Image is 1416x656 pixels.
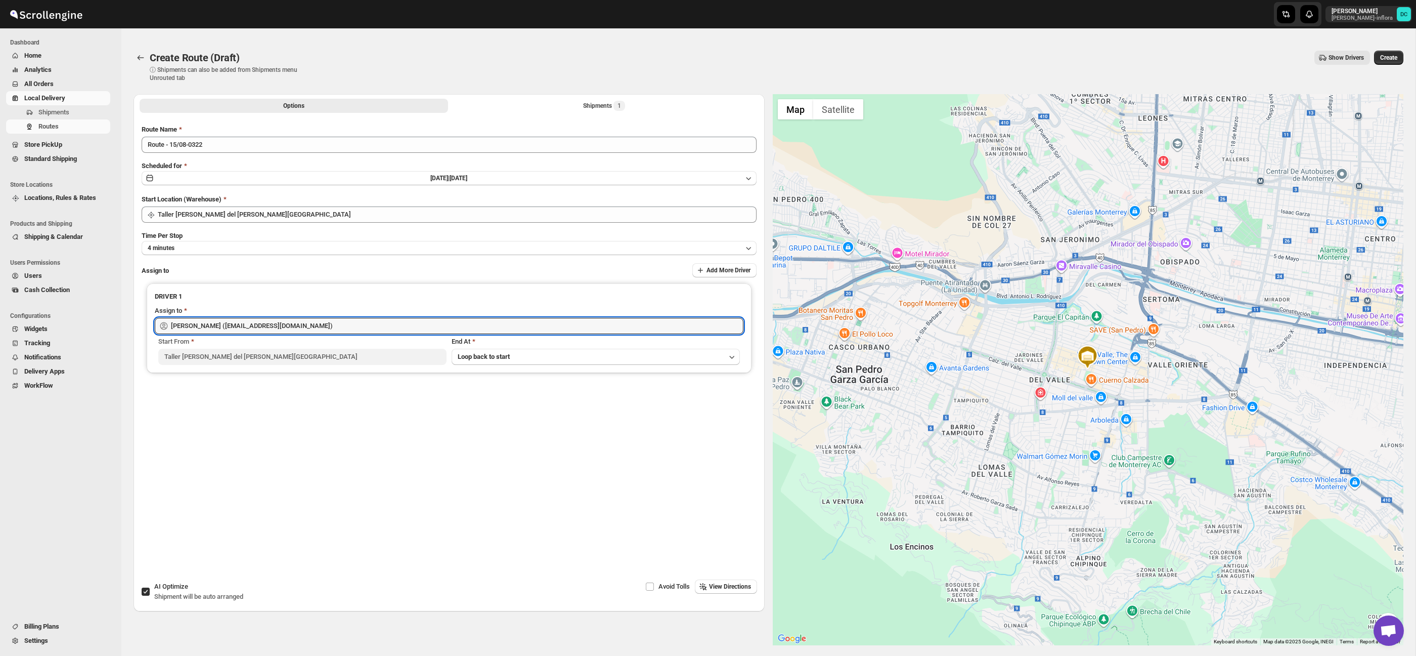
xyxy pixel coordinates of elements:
[692,263,757,277] button: Add More Driver
[6,379,110,393] button: WorkFlow
[658,583,690,590] span: Avoid Tolls
[6,191,110,205] button: Locations, Rules & Rates
[6,77,110,91] button: All Orders
[6,634,110,648] button: Settings
[1374,51,1403,65] button: Create
[24,94,65,102] span: Local Delivery
[778,99,813,119] button: Show street map
[154,583,188,590] span: AI Optimize
[452,337,740,347] div: End At
[6,350,110,364] button: Notifications
[142,126,177,133] span: Route Name
[1397,7,1411,21] span: DAVID CORONADO
[140,99,448,113] button: All Route Options
[10,181,114,189] span: Store Locations
[155,292,743,302] h3: DRIVER 1
[148,244,174,252] span: 4 minutes
[142,195,222,203] span: Start Location (Warehouse)
[155,306,182,316] div: Assign to
[1400,11,1407,18] text: DC
[1214,638,1257,645] button: Keyboard shortcuts
[24,52,41,59] span: Home
[6,49,110,63] button: Home
[8,2,84,27] img: ScrollEngine
[24,325,48,333] span: Widgets
[134,116,765,499] div: All Route Options
[6,105,110,119] button: Shipments
[10,312,114,320] span: Configurations
[142,232,183,239] span: Time Per Stop
[24,623,59,630] span: Billing Plans
[452,349,740,365] button: Loop back to start
[709,583,751,591] span: View Directions
[1332,7,1393,15] p: [PERSON_NAME]
[6,230,110,244] button: Shipping & Calendar
[24,637,48,644] span: Settings
[10,259,114,267] span: Users Permissions
[38,108,69,116] span: Shipments
[583,101,625,111] div: Shipments
[24,382,53,389] span: WorkFlow
[24,194,96,201] span: Locations, Rules & Rates
[283,102,304,110] span: Options
[617,102,621,110] span: 1
[150,66,309,82] p: ⓘ Shipments can also be added from Shipments menu Unrouted tab
[1360,639,1400,644] a: Report a map error
[171,318,743,334] input: Search assignee
[6,269,110,283] button: Users
[24,367,65,375] span: Delivery Apps
[6,283,110,297] button: Cash Collection
[458,353,510,360] span: Loop back to start
[142,171,757,185] button: [DATE]|[DATE]
[430,175,450,182] span: [DATE] |
[24,155,77,162] span: Standard Shipping
[158,338,189,345] span: Start From
[10,220,114,228] span: Products and Shipping
[1325,6,1412,22] button: User menu
[775,632,809,645] img: Google
[24,80,54,88] span: All Orders
[1332,15,1393,21] p: [PERSON_NAME]-inflora
[24,141,62,148] span: Store PickUp
[1263,639,1334,644] span: Map data ©2025 Google, INEGI
[6,336,110,350] button: Tracking
[24,286,70,294] span: Cash Collection
[6,119,110,134] button: Routes
[10,38,114,47] span: Dashboard
[1314,51,1370,65] button: Show Drivers
[158,207,757,223] input: Search location
[1329,54,1364,62] span: Show Drivers
[6,322,110,336] button: Widgets
[142,267,169,274] span: Assign to
[6,63,110,77] button: Analytics
[813,99,863,119] button: Show satellite imagery
[24,233,83,240] span: Shipping & Calendar
[775,632,809,645] a: Open this area in Google Maps (opens a new window)
[142,162,182,170] span: Scheduled for
[6,364,110,379] button: Delivery Apps
[1378,613,1398,633] button: Map camera controls
[695,580,757,594] button: View Directions
[142,241,757,255] button: 4 minutes
[24,66,52,73] span: Analytics
[154,593,243,600] span: Shipment will be auto arranged
[134,51,148,65] button: Routes
[706,266,750,274] span: Add More Driver
[1374,616,1404,646] a: Open chat
[24,339,50,347] span: Tracking
[6,620,110,634] button: Billing Plans
[24,353,61,361] span: Notifications
[24,272,42,279] span: Users
[450,99,759,113] button: Selected Shipments
[150,52,240,64] span: Create Route (Draft)
[142,137,757,153] input: Eg: Bengaluru Route
[450,175,467,182] span: [DATE]
[1380,54,1397,62] span: Create
[1340,639,1354,644] a: Terms
[38,122,59,130] span: Routes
